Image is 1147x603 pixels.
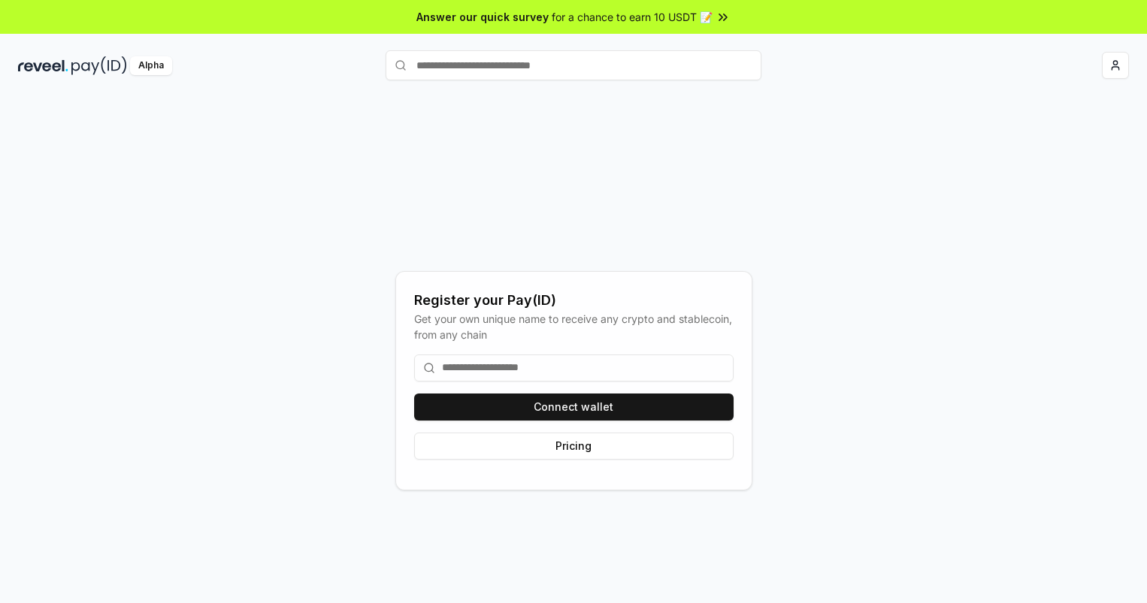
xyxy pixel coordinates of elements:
button: Pricing [414,433,734,460]
img: reveel_dark [18,56,68,75]
span: for a chance to earn 10 USDT 📝 [552,9,713,25]
div: Get your own unique name to receive any crypto and stablecoin, from any chain [414,311,734,342]
span: Answer our quick survey [416,9,549,25]
button: Connect wallet [414,393,734,421]
img: pay_id [71,56,127,75]
div: Register your Pay(ID) [414,290,734,311]
div: Alpha [130,56,172,75]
